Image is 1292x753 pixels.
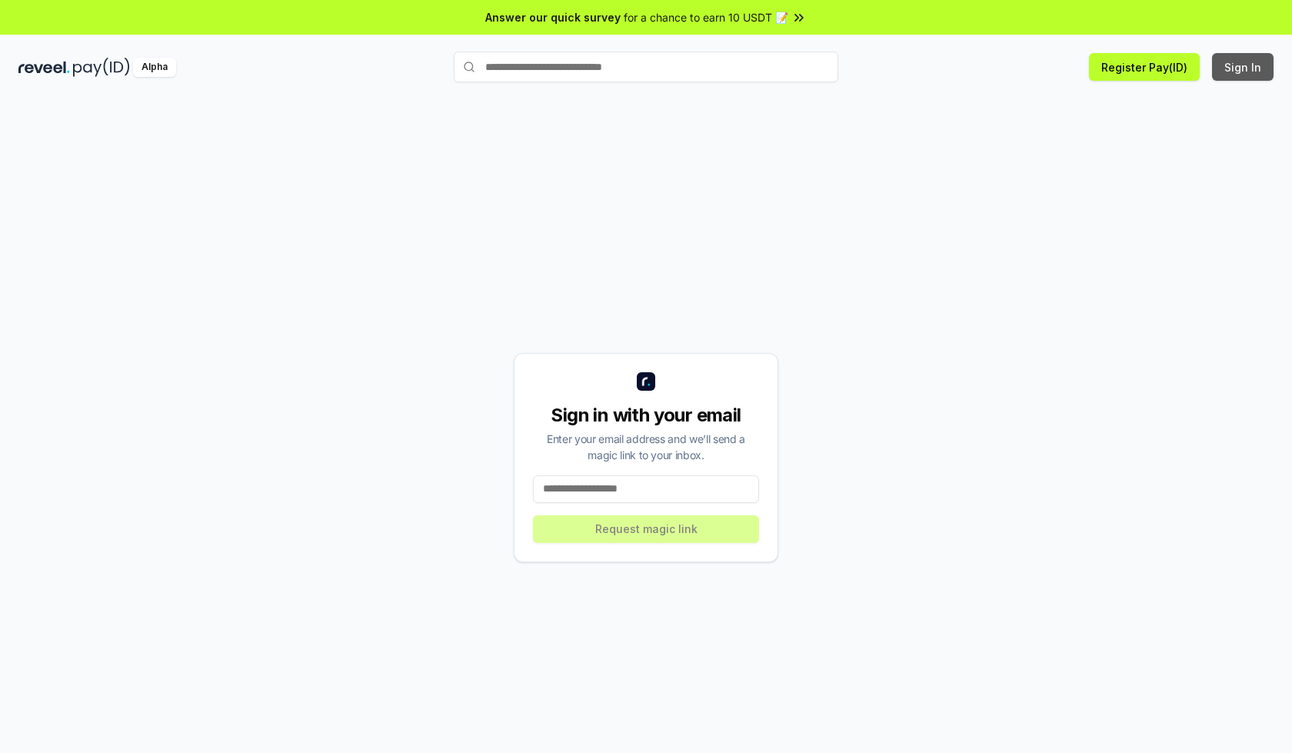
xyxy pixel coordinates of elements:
span: Answer our quick survey [485,9,621,25]
div: Enter your email address and we’ll send a magic link to your inbox. [533,431,759,463]
span: for a chance to earn 10 USDT 📝 [624,9,788,25]
img: pay_id [73,58,130,77]
div: Sign in with your email [533,403,759,428]
button: Sign In [1212,53,1274,81]
img: logo_small [637,372,655,391]
img: reveel_dark [18,58,70,77]
div: Alpha [133,58,176,77]
button: Register Pay(ID) [1089,53,1200,81]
